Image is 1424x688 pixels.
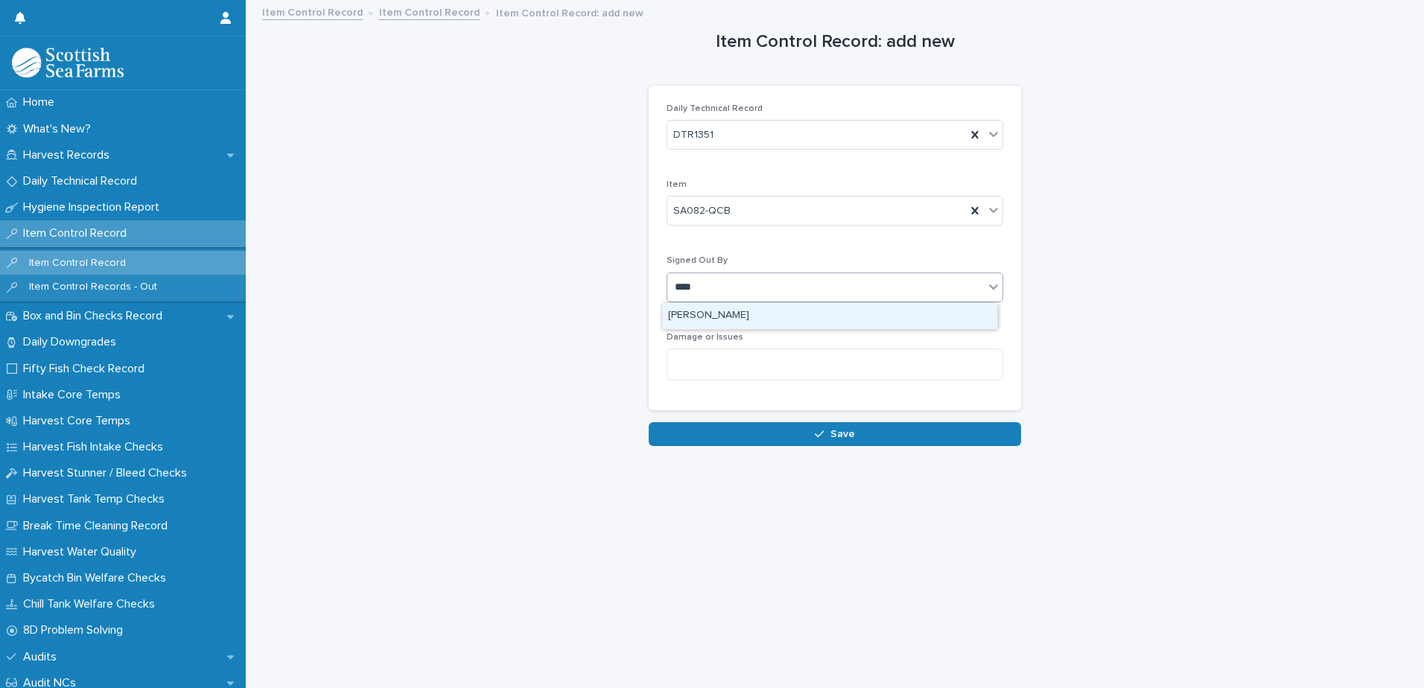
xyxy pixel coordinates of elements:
[649,422,1021,446] button: Save
[17,226,139,241] p: Item Control Record
[673,127,713,143] span: DTR1351
[17,388,133,402] p: Intake Core Temps
[667,333,743,342] span: Damage or Issues
[17,122,103,136] p: What's New?
[17,174,149,188] p: Daily Technical Record
[17,571,178,585] p: Bycatch Bin Welfare Checks
[662,303,997,329] div: Ian Pritchard
[17,414,142,428] p: Harvest Core Temps
[667,104,763,113] span: Daily Technical Record
[649,31,1021,53] h1: Item Control Record: add new
[17,440,175,454] p: Harvest Fish Intake Checks
[17,650,69,664] p: Audits
[17,623,135,637] p: 8D Problem Solving
[17,309,174,323] p: Box and Bin Checks Record
[17,597,167,611] p: Chill Tank Welfare Checks
[17,148,121,162] p: Harvest Records
[830,429,855,439] span: Save
[262,3,363,20] a: Item Control Record
[379,3,480,20] a: Item Control Record
[667,180,687,189] span: Item
[17,200,171,214] p: Hygiene Inspection Report
[673,203,731,219] span: SA082-QCB
[17,281,169,293] p: Item Control Records - Out
[17,466,199,480] p: Harvest Stunner / Bleed Checks
[12,48,124,77] img: mMrefqRFQpe26GRNOUkG
[17,545,148,559] p: Harvest Water Quality
[17,335,128,349] p: Daily Downgrades
[496,4,643,20] p: Item Control Record: add new
[17,362,156,376] p: Fifty Fish Check Record
[17,519,179,533] p: Break Time Cleaning Record
[17,257,138,270] p: Item Control Record
[17,95,66,109] p: Home
[667,256,728,265] span: Signed Out By
[17,492,177,506] p: Harvest Tank Temp Checks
